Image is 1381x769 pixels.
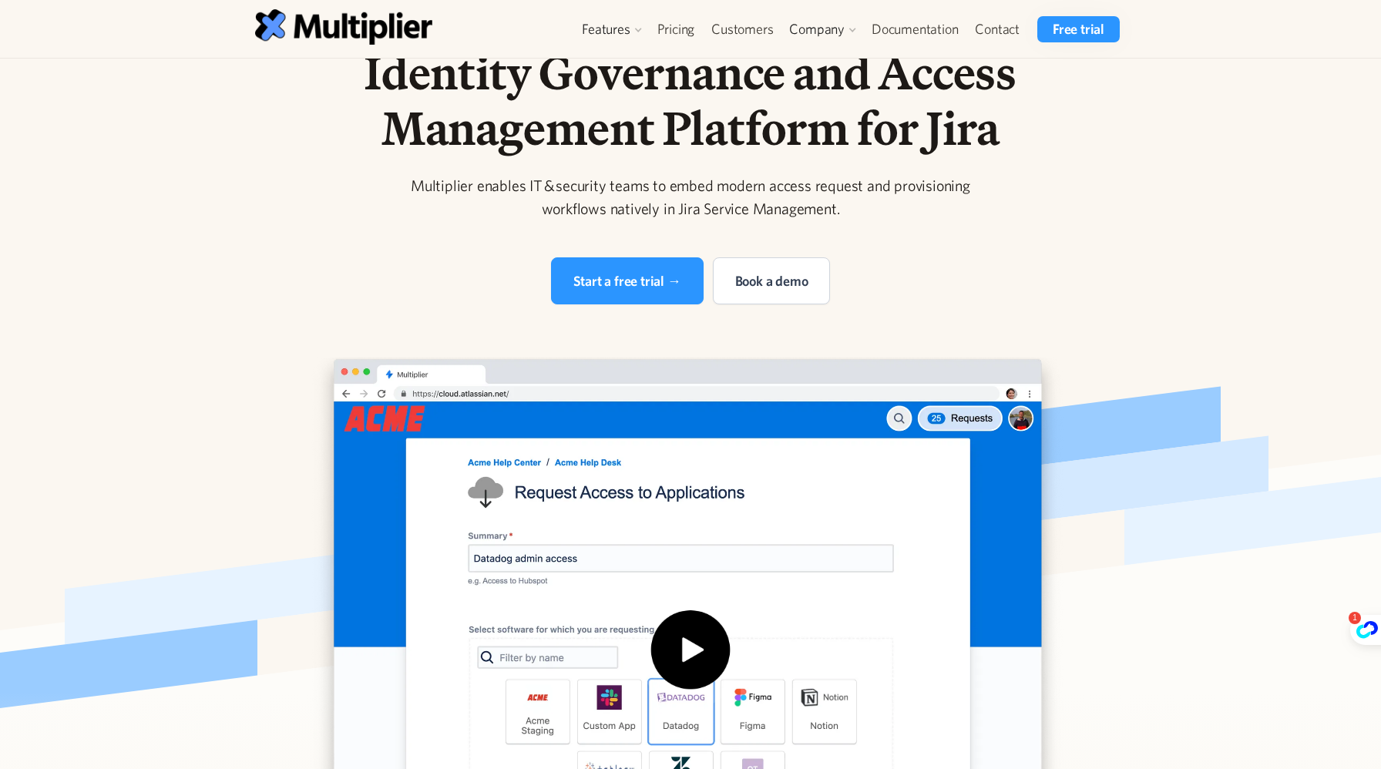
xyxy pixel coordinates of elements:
div: Features [582,20,630,39]
a: Customers [703,16,781,42]
img: Play icon [641,610,740,709]
a: Contact [966,16,1028,42]
div: Company [781,16,863,42]
a: Free trial [1037,16,1120,42]
div: Start a free trial → [573,270,681,291]
div: Features [574,16,648,42]
h1: Identity Governance and Access Management Platform for Jira [296,45,1085,156]
div: Multiplier enables IT & security teams to embed modern access request and provisioning workflows ... [395,174,986,220]
div: Company [789,20,845,39]
a: Pricing [649,16,704,42]
div: Book a demo [735,270,808,291]
a: Start a free trial → [551,257,704,304]
a: Book a demo [713,257,831,304]
a: Documentation [863,16,966,42]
